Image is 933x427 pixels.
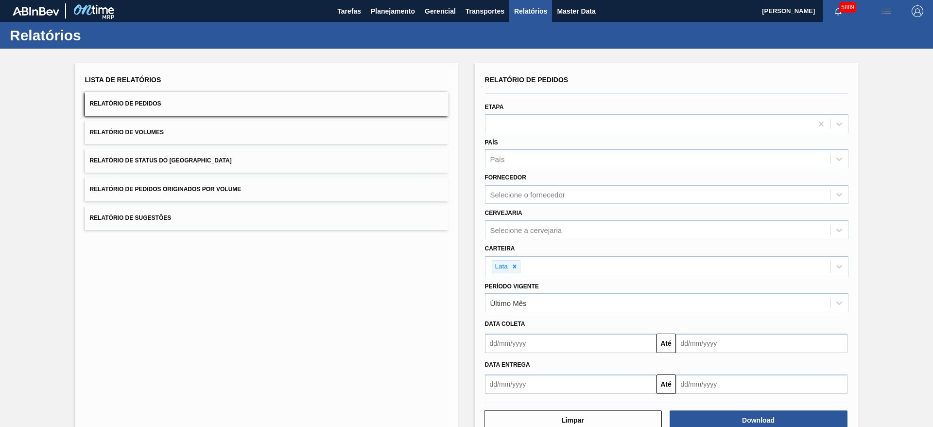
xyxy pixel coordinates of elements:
[839,2,856,13] span: 5889
[485,361,530,368] span: Data Entrega
[425,5,456,17] span: Gerencial
[90,100,161,107] span: Relatório de Pedidos
[485,76,569,84] span: Relatório de Pedidos
[466,5,504,17] span: Transportes
[490,226,562,234] div: Selecione a cervejaria
[823,4,854,18] button: Notificações
[485,283,539,290] label: Período Vigente
[557,5,595,17] span: Master Data
[485,210,522,216] label: Cervejaria
[676,334,847,353] input: dd/mm/yyyy
[485,374,657,394] input: dd/mm/yyyy
[912,5,923,17] img: Logout
[485,245,515,252] label: Carteira
[90,214,172,221] span: Relatório de Sugestões
[90,186,242,193] span: Relatório de Pedidos Originados por Volume
[514,5,547,17] span: Relatórios
[485,104,504,110] label: Etapa
[85,149,449,173] button: Relatório de Status do [GEOGRAPHIC_DATA]
[485,320,525,327] span: Data coleta
[490,155,505,163] div: País
[490,299,527,307] div: Último Mês
[85,121,449,144] button: Relatório de Volumes
[10,30,182,41] h1: Relatórios
[485,139,498,146] label: País
[13,7,59,16] img: TNhmsLtSVTkK8tSr43FrP2fwEKptu5GPRR3wAAAABJRU5ErkJggg==
[657,334,676,353] button: Até
[485,174,526,181] label: Fornecedor
[85,92,449,116] button: Relatório de Pedidos
[490,191,565,199] div: Selecione o fornecedor
[337,5,361,17] span: Tarefas
[492,261,509,273] div: Lata
[676,374,847,394] input: dd/mm/yyyy
[85,178,449,201] button: Relatório de Pedidos Originados por Volume
[881,5,892,17] img: userActions
[485,334,657,353] input: dd/mm/yyyy
[657,374,676,394] button: Até
[85,206,449,230] button: Relatório de Sugestões
[90,157,232,164] span: Relatório de Status do [GEOGRAPHIC_DATA]
[85,76,161,84] span: Lista de Relatórios
[371,5,415,17] span: Planejamento
[90,129,164,136] span: Relatório de Volumes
